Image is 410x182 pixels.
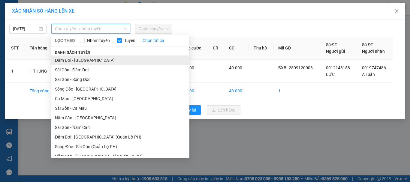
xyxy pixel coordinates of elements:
[273,37,321,60] th: Mã GD
[123,27,127,31] span: down
[224,83,249,99] td: 40.000
[326,65,350,70] span: 0912148158
[51,151,189,161] li: Năm Căn - [GEOGRAPHIC_DATA] (Quản Lộ PH)
[12,8,74,14] span: XÁC NHẬN SỐ HÀNG LÊN XE
[25,60,56,83] td: 1 THÙNG
[229,65,242,70] span: 40.000
[51,113,189,123] li: Năm Căn - [GEOGRAPHIC_DATA]
[51,103,189,113] li: Sài Gòn - Cà Mau
[51,75,189,84] li: Sài Gòn - Sông Đốc
[362,72,375,77] span: A Tuấn
[362,49,385,54] span: Người nhận
[51,50,94,55] span: Danh sách tuyến
[51,65,189,75] li: Sài Gòn - Đầm Dơi
[51,84,189,94] li: Sông Đốc - [GEOGRAPHIC_DATA]
[143,37,164,44] a: Chọn tất cả
[25,83,56,99] td: Tổng cộng
[326,42,337,47] span: Số ĐT
[207,105,240,115] button: uploadLên hàng
[273,83,321,99] td: 1
[278,65,313,70] span: BXBL2509120008
[362,65,386,70] span: 0919747486
[362,42,373,47] span: Số ĐT
[388,3,405,20] button: Close
[224,37,249,60] th: CC
[6,37,25,60] th: STT
[208,37,224,60] th: CR
[394,9,399,13] span: close
[51,123,189,132] li: Sài Gòn - Năm Căn
[51,142,189,151] li: Sông Đốc - Sài Gòn (Quản Lộ PH)
[85,37,112,44] span: Nhóm tuyến
[55,24,127,33] span: Chọn tuyến - nhóm tuyến
[176,37,208,60] th: Tổng cước
[326,49,345,54] span: Người gửi
[51,94,189,103] li: Cà Mau - [GEOGRAPHIC_DATA]
[122,37,138,44] span: Tuyến
[51,55,189,65] li: Đầm Dơi - [GEOGRAPHIC_DATA]
[55,37,75,44] span: LỌC THEO
[13,25,38,32] input: 12/09/2025
[176,83,208,99] td: 40.000
[6,60,25,83] td: 1
[139,24,169,33] span: Chọn chuyến
[51,132,189,142] li: Đầm Dơi - [GEOGRAPHIC_DATA] (Quản Lộ PH)
[25,37,56,60] th: Tên hàng
[249,37,274,60] th: Thu hộ
[326,72,335,77] span: LỰC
